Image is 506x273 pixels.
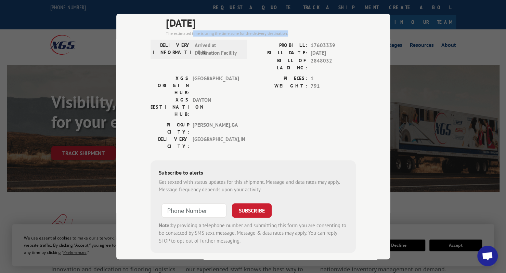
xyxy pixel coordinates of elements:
[253,42,307,50] label: PROBILL:
[193,75,239,96] span: [GEOGRAPHIC_DATA]
[253,57,307,71] label: BILL OF LADING:
[311,82,356,90] span: 791
[159,222,348,245] div: by providing a telephone number and submitting this form you are consenting to be contacted by SM...
[253,82,307,90] label: WEIGHT:
[193,96,239,118] span: DAYTON
[151,75,189,96] label: XGS ORIGIN HUB:
[195,42,241,57] span: Arrived at Destination Facility
[166,15,356,30] span: [DATE]
[232,203,272,218] button: SUBSCRIBE
[477,246,498,266] div: Open chat
[311,42,356,50] span: 17603339
[311,57,356,71] span: 2848032
[311,75,356,83] span: 1
[253,49,307,57] label: BILL DATE:
[166,30,356,37] div: The estimated time is using the time zone for the delivery destination.
[161,203,226,218] input: Phone Number
[151,136,189,150] label: DELIVERY CITY:
[159,222,171,229] strong: Note:
[159,168,348,178] div: Subscribe to alerts
[193,121,239,136] span: [PERSON_NAME] , GA
[153,42,191,57] label: DELIVERY INFORMATION:
[151,121,189,136] label: PICKUP CITY:
[151,96,189,118] label: XGS DESTINATION HUB:
[311,49,356,57] span: [DATE]
[193,136,239,150] span: [GEOGRAPHIC_DATA] , IN
[159,178,348,194] div: Get texted with status updates for this shipment. Message and data rates may apply. Message frequ...
[253,75,307,83] label: PIECES:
